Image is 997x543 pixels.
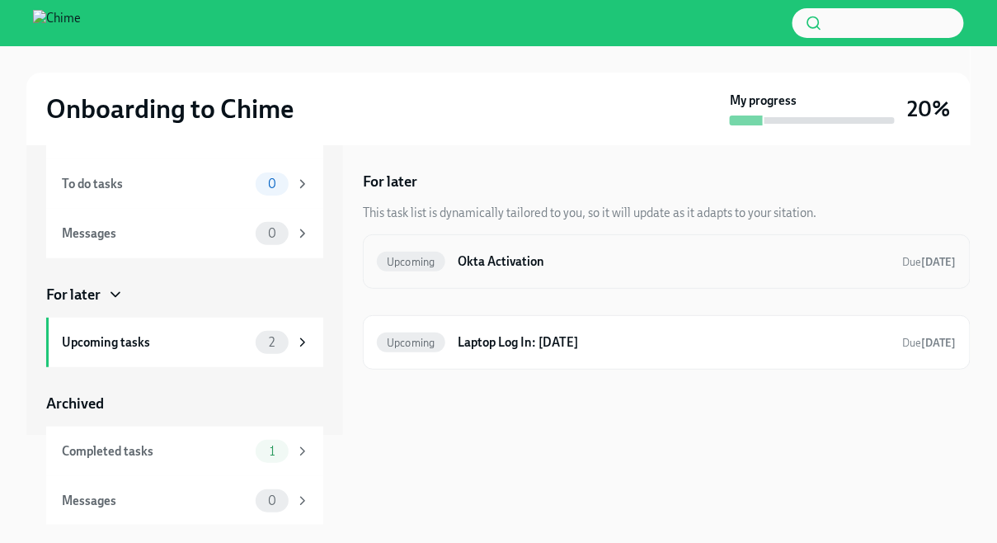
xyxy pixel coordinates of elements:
a: UpcomingLaptop Log In: [DATE]Due[DATE] [377,329,957,356]
div: Upcoming tasks [62,333,249,352]
span: Due [903,256,957,268]
span: Upcoming [377,256,445,268]
span: Due [903,337,957,349]
h3: 20% [908,94,951,124]
a: Archived [46,394,323,413]
span: September 2nd, 2025 18:00 [903,335,957,351]
img: Chime [33,10,81,36]
a: Messages0 [46,209,323,258]
h5: For later [363,172,417,191]
strong: [DATE] [922,337,957,349]
h2: Onboarding to Chime [46,92,294,125]
div: This task list is dynamically tailored to you, so it will update as it adapts to your sitation. [363,205,816,221]
span: 0 [258,228,286,240]
span: 0 [258,178,286,191]
span: 0 [258,495,286,508]
span: Upcoming [377,337,445,349]
span: 2 [259,337,285,349]
h6: Okta Activation [459,253,890,271]
div: For later [46,285,101,305]
a: Completed tasks1 [46,427,323,476]
div: To do tasks [62,175,249,193]
a: For later [46,285,323,305]
div: Completed tasks [62,442,249,460]
a: UpcomingOkta ActivationDue[DATE] [377,248,957,275]
a: To do tasks0 [46,159,323,209]
span: August 31st, 2025 18:00 [903,254,957,270]
h6: Laptop Log In: [DATE] [459,333,890,352]
div: Messages [62,224,249,243]
a: Messages0 [46,476,323,526]
strong: [DATE] [922,256,957,268]
div: Messages [62,492,249,510]
strong: My progress [730,92,797,109]
a: Upcoming tasks2 [46,318,323,367]
span: 1 [260,446,285,458]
